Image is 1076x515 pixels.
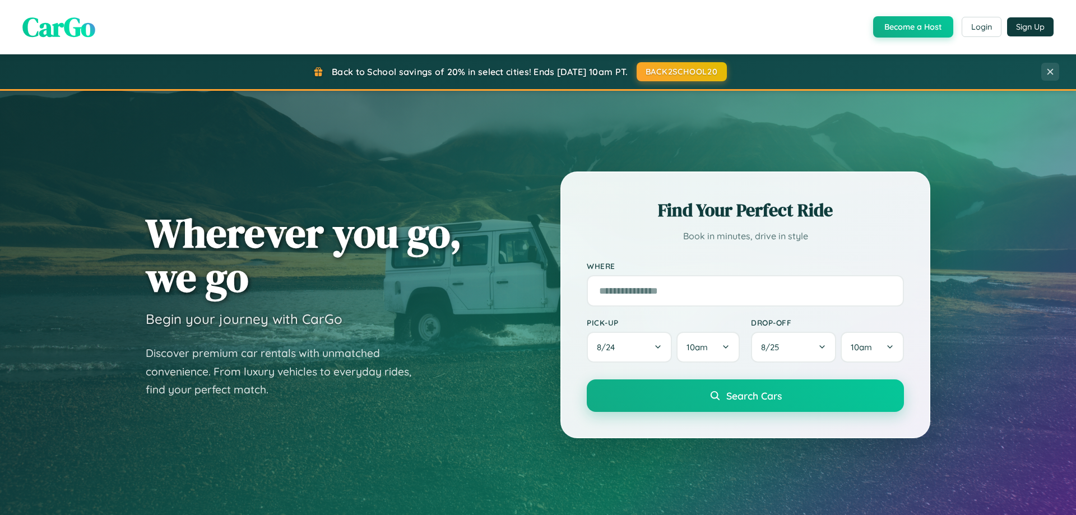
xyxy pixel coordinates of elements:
span: CarGo [22,8,95,45]
span: 10am [687,342,708,352]
button: Search Cars [587,379,904,412]
span: Back to School savings of 20% in select cities! Ends [DATE] 10am PT. [332,66,628,77]
p: Book in minutes, drive in style [587,228,904,244]
h3: Begin your journey with CarGo [146,310,342,327]
button: Sign Up [1007,17,1054,36]
h1: Wherever you go, we go [146,211,462,299]
p: Discover premium car rentals with unmatched convenience. From luxury vehicles to everyday rides, ... [146,344,426,399]
button: 8/25 [751,332,836,363]
button: Become a Host [873,16,953,38]
label: Where [587,261,904,271]
h2: Find Your Perfect Ride [587,198,904,222]
button: BACK2SCHOOL20 [637,62,727,81]
span: 8 / 24 [597,342,620,352]
button: 10am [841,332,904,363]
button: 8/24 [587,332,672,363]
span: 10am [851,342,872,352]
span: 8 / 25 [761,342,785,352]
span: Search Cars [726,389,782,402]
button: 10am [676,332,740,363]
button: Login [962,17,1001,37]
label: Drop-off [751,318,904,327]
label: Pick-up [587,318,740,327]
